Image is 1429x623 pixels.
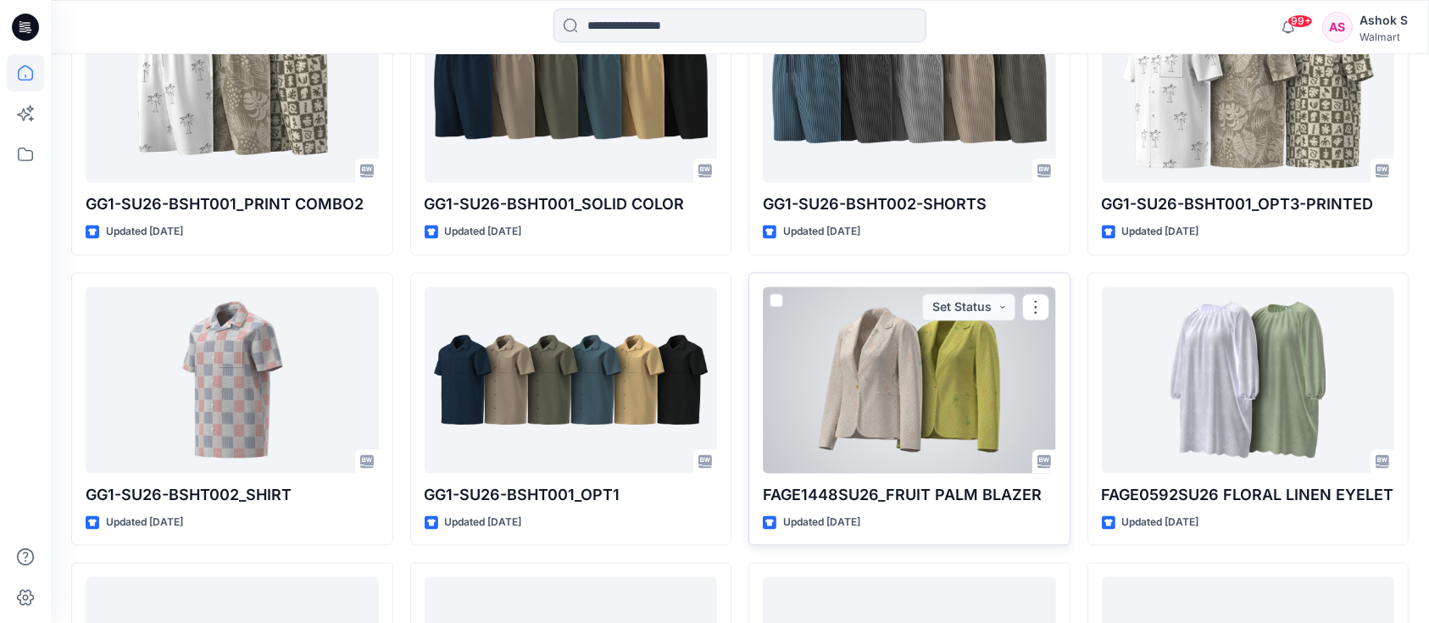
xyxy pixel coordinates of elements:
[425,192,718,216] p: GG1-SU26-BSHT001_SOLID COLOR
[1102,286,1395,473] a: FAGE0592SU26 FLORAL LINEN EYELET
[86,192,379,216] p: GG1-SU26-BSHT001_PRINT COMBO2
[1122,514,1199,531] p: Updated [DATE]
[1102,192,1395,216] p: GG1-SU26-BSHT001_OPT3-PRINTED
[425,286,718,473] a: GG1-SU26-BSHT001_OPT1
[425,483,718,507] p: GG1-SU26-BSHT001_OPT1
[1287,14,1313,28] span: 99+
[1322,12,1353,42] div: AS
[1359,31,1408,43] div: Walmart
[106,514,183,531] p: Updated [DATE]
[86,286,379,473] a: GG1-SU26-BSHT002_SHIRT
[1359,10,1408,31] div: Ashok S
[445,514,522,531] p: Updated [DATE]
[106,223,183,241] p: Updated [DATE]
[763,483,1056,507] p: FAGE1448SU26_FRUIT PALM BLAZER
[445,223,522,241] p: Updated [DATE]
[763,286,1056,473] a: FAGE1448SU26_FRUIT PALM BLAZER
[1102,483,1395,507] p: FAGE0592SU26 FLORAL LINEN EYELET
[763,192,1056,216] p: GG1-SU26-BSHT002-SHORTS
[783,514,860,531] p: Updated [DATE]
[783,223,860,241] p: Updated [DATE]
[86,483,379,507] p: GG1-SU26-BSHT002_SHIRT
[1122,223,1199,241] p: Updated [DATE]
